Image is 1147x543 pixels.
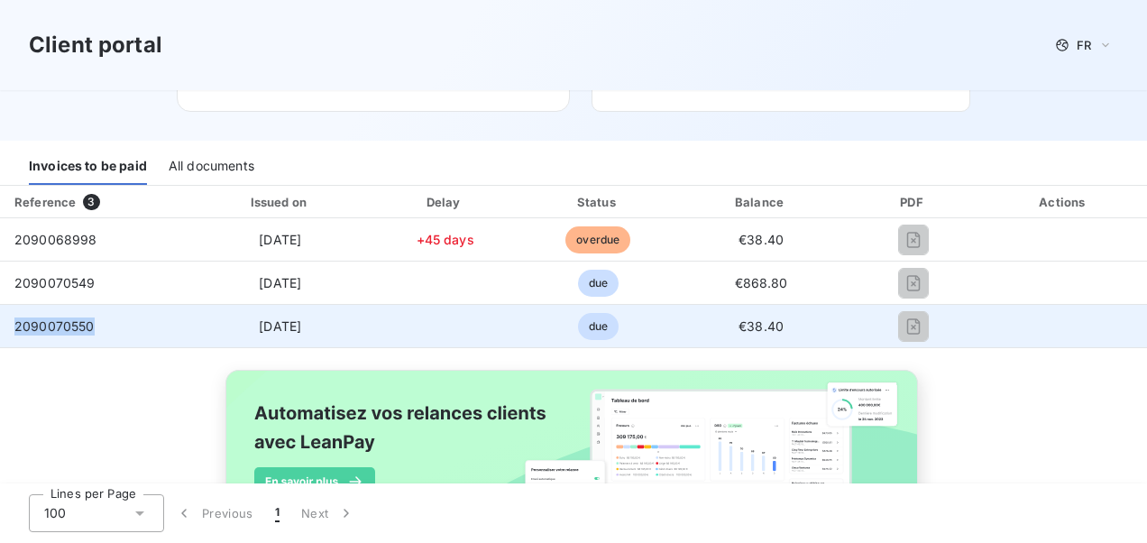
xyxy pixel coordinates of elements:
[164,494,264,532] button: Previous
[374,193,517,211] div: Delay
[985,193,1143,211] div: Actions
[578,313,619,340] span: due
[849,193,977,211] div: PDF
[739,318,784,334] span: €38.40
[259,232,301,247] span: [DATE]
[565,226,630,253] span: overdue
[14,195,76,209] div: Reference
[290,494,366,532] button: Next
[194,193,367,211] div: Issued on
[83,194,99,210] span: 3
[169,147,254,185] div: All documents
[264,494,290,532] button: 1
[29,29,162,61] h3: Client portal
[259,318,301,334] span: [DATE]
[14,275,96,290] span: 2090070549
[14,232,97,247] span: 2090068998
[524,193,673,211] div: Status
[14,318,95,334] span: 2090070550
[417,232,474,247] span: +45 days
[275,504,280,522] span: 1
[29,147,147,185] div: Invoices to be paid
[735,275,788,290] span: €868.80
[259,275,301,290] span: [DATE]
[578,270,619,297] span: due
[680,193,842,211] div: Balance
[1077,38,1091,52] span: FR
[739,232,784,247] span: €38.40
[44,504,66,522] span: 100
